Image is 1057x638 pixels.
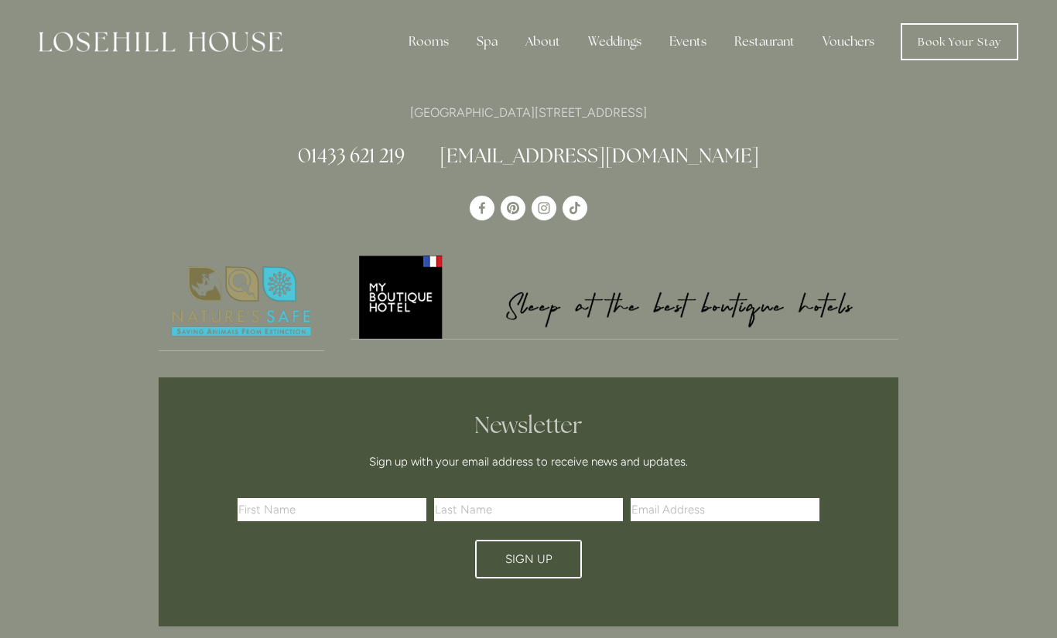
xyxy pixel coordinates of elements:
a: My Boutique Hotel - Logo [351,253,899,339]
div: About [513,26,573,57]
p: Sign up with your email address to receive news and updates. [243,452,814,471]
img: Losehill House [39,32,282,52]
input: Email Address [631,498,819,521]
a: 01433 621 219 [298,143,405,168]
div: Restaurant [722,26,807,57]
input: First Name [238,498,426,521]
a: Pinterest [501,196,525,220]
div: Weddings [576,26,654,57]
button: Sign Up [475,540,582,578]
p: [GEOGRAPHIC_DATA][STREET_ADDRESS] [159,102,898,123]
div: Spa [464,26,510,57]
a: TikTok [563,196,587,220]
span: Sign Up [505,552,552,566]
a: Losehill House Hotel & Spa [470,196,494,220]
a: Nature's Safe - Logo [159,253,324,351]
a: [EMAIL_ADDRESS][DOMAIN_NAME] [440,143,759,168]
a: Book Your Stay [901,23,1018,60]
div: Rooms [396,26,461,57]
a: Vouchers [810,26,887,57]
input: Last Name [434,498,623,521]
a: Instagram [532,196,556,220]
h2: Newsletter [243,411,814,439]
img: Nature's Safe - Logo [159,253,324,350]
img: My Boutique Hotel - Logo [351,253,899,339]
div: Events [657,26,719,57]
